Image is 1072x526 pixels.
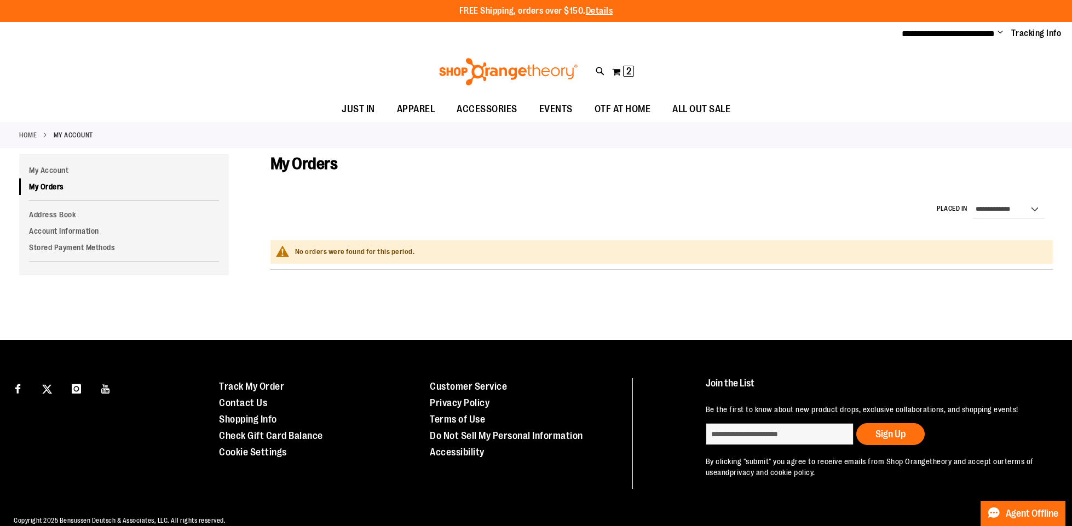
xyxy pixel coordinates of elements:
[219,447,287,458] a: Cookie Settings
[38,378,57,397] a: Visit our X page
[430,397,489,408] a: Privacy Policy
[19,178,229,195] a: My Orders
[1011,27,1062,39] a: Tracking Info
[937,204,967,213] label: Placed in
[459,5,613,18] p: FREE Shipping, orders over $150.
[730,468,815,477] a: privacy and cookie policy.
[67,378,86,397] a: Visit our Instagram page
[54,130,93,140] strong: My Account
[706,423,854,445] input: enter email
[342,97,375,122] span: JUST IN
[981,501,1065,526] button: Agent Offline
[19,130,37,140] a: Home
[998,28,1003,39] button: Account menu
[437,58,579,85] img: Shop Orangetheory
[430,447,485,458] a: Accessibility
[856,423,925,445] button: Sign Up
[626,66,631,77] span: 2
[295,247,415,256] span: No orders were found for this period.
[19,223,229,239] a: Account Information
[595,97,651,122] span: OTF AT HOME
[8,378,27,397] a: Visit our Facebook page
[19,162,229,178] a: My Account
[19,239,229,256] a: Stored Payment Methods
[19,206,229,223] a: Address Book
[706,378,1047,398] h4: Join the List
[586,6,613,16] a: Details
[397,97,435,122] span: APPAREL
[539,97,573,122] span: EVENTS
[457,97,517,122] span: ACCESSORIES
[430,381,507,392] a: Customer Service
[219,397,267,408] a: Contact Us
[14,517,226,524] span: Copyright 2025 Bensussen Deutsch & Associates, LLC. All rights reserved.
[219,430,323,441] a: Check Gift Card Balance
[875,429,906,440] span: Sign Up
[96,378,116,397] a: Visit our Youtube page
[706,404,1047,415] p: Be the first to know about new product drops, exclusive collaborations, and shopping events!
[42,384,52,394] img: Twitter
[430,430,583,441] a: Do Not Sell My Personal Information
[430,414,485,425] a: Terms of Use
[1006,508,1058,519] span: Agent Offline
[672,97,730,122] span: ALL OUT SALE
[219,381,284,392] a: Track My Order
[706,456,1047,478] p: By clicking "submit" you agree to receive emails from Shop Orangetheory and accept our and
[219,414,277,425] a: Shopping Info
[270,154,338,173] span: My Orders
